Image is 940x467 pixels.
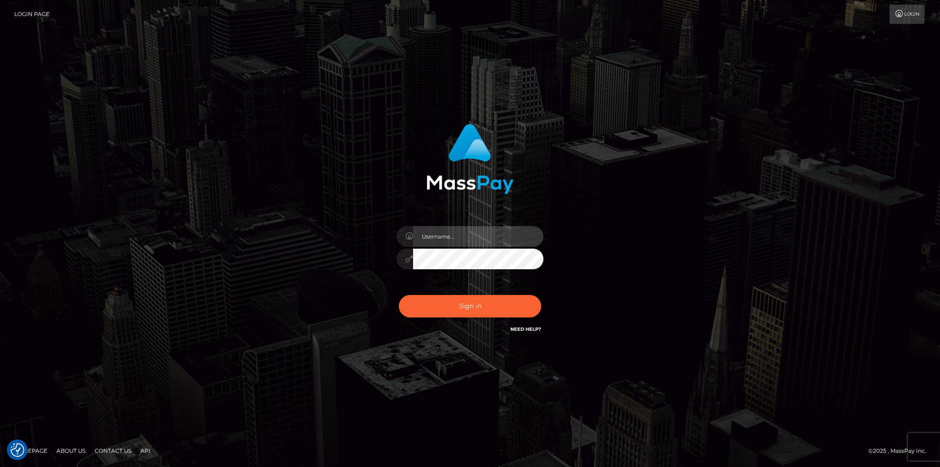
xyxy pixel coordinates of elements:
[868,446,933,456] div: © 2025 , MassPay Inc.
[11,443,24,457] button: Consent Preferences
[890,5,924,24] a: Login
[426,124,514,194] img: MassPay Login
[413,226,543,247] input: Username...
[10,444,51,458] a: Homepage
[53,444,89,458] a: About Us
[14,5,50,24] a: Login Page
[137,444,154,458] a: API
[399,295,541,317] button: Sign in
[510,326,541,332] a: Need Help?
[91,444,135,458] a: Contact Us
[11,443,24,457] img: Revisit consent button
